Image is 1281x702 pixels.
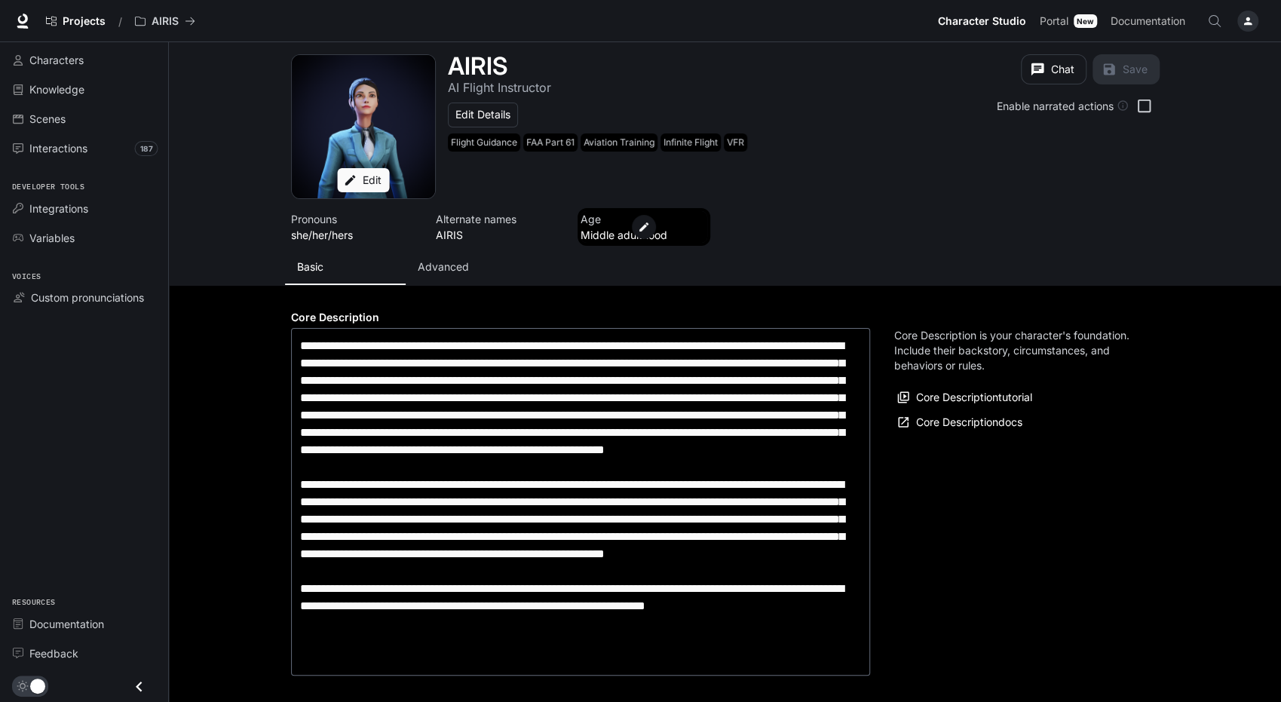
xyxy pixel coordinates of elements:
p: VFR [727,136,744,149]
button: Close drawer [122,671,156,702]
p: Flight Guidance [451,136,517,149]
button: Chat [1021,54,1086,84]
span: Projects [63,15,106,28]
span: Portal [1040,12,1068,31]
a: Feedback [6,640,162,667]
button: Open Command Menu [1200,6,1230,36]
span: Variables [29,230,75,246]
span: Infinite Flight [660,133,724,152]
span: Characters [29,52,84,68]
p: Infinite Flight [663,136,718,149]
p: AIRIS [436,227,562,243]
span: VFR [724,133,750,152]
span: Integrations [29,201,88,216]
span: 187 [135,141,158,156]
button: Open character details dialog [581,211,707,243]
p: Basic [297,259,323,274]
span: Documentation [29,616,104,632]
p: she/her/hers [291,227,418,243]
p: Advanced [418,259,469,274]
a: Core Descriptiondocs [894,410,1026,435]
span: FAA Part 61 [523,133,581,152]
p: AIRIS [152,15,179,28]
a: Scenes [6,106,162,132]
button: Open character details dialog [448,133,750,158]
button: Edit Details [448,103,518,127]
a: Documentation [6,611,162,637]
span: Dark mode toggle [30,677,45,694]
p: FAA Part 61 [526,136,575,149]
p: Pronouns [291,211,418,227]
a: Integrations [6,195,162,222]
button: Edit [337,168,389,193]
button: Open character details dialog [448,78,551,97]
span: Character Studio [938,12,1026,31]
p: AI Flight Instructor [448,80,551,95]
a: Knowledge [6,76,162,103]
span: Interactions [29,140,87,156]
span: Aviation Training [581,133,660,152]
a: Character Studio [932,6,1032,36]
button: Open character details dialog [448,54,507,78]
p: Alternate names [436,211,562,227]
div: New [1074,14,1097,28]
span: Custom pronunciations [31,290,144,305]
button: Open character details dialog [436,211,562,243]
span: Feedback [29,645,78,661]
h1: AIRIS [448,51,507,81]
div: / [112,14,128,29]
a: Go to projects [39,6,112,36]
button: All workspaces [128,6,202,36]
a: Characters [6,47,162,73]
span: Scenes [29,111,66,127]
span: Flight Guidance [448,133,523,152]
button: Core Descriptiontutorial [894,385,1036,410]
button: Open character details dialog [291,211,418,243]
span: Documentation [1111,12,1185,31]
span: Knowledge [29,81,84,97]
p: Aviation Training [584,136,654,149]
p: Core Description is your character's foundation. Include their backstory, circumstances, and beha... [894,328,1135,373]
button: Open character avatar dialog [292,55,435,198]
a: Variables [6,225,162,251]
div: label [291,328,870,676]
a: Custom pronunciations [6,284,162,311]
h4: Core Description [291,310,870,325]
div: Avatar image [292,55,435,198]
a: Documentation [1105,6,1197,36]
div: Enable narrated actions [997,98,1129,114]
a: PortalNew [1034,6,1103,36]
a: Interactions [6,135,162,161]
